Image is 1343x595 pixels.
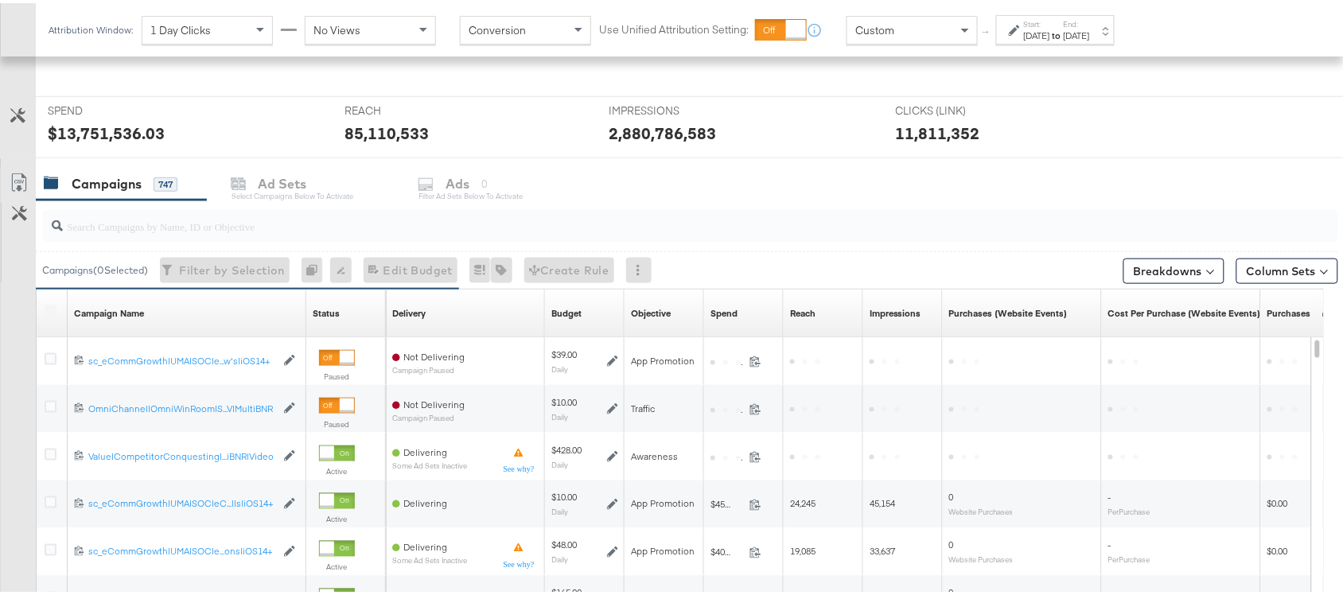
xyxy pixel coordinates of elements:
[790,495,816,507] span: 24,245
[88,399,275,412] div: OmniChannel|OmniWinRoom|S...V|MultiBNR
[949,552,1014,562] sub: Website Purchases
[1267,495,1288,507] span: $0.00
[790,304,816,317] div: Reach
[979,27,995,33] span: ↑
[319,416,355,426] label: Paused
[631,495,695,507] span: App Promotion
[870,542,895,554] span: 33,637
[631,542,695,554] span: App Promotion
[631,399,655,411] span: Traffic
[551,345,577,358] div: $39.00
[392,304,426,317] a: Reflects the ability of your Ad Campaign to achieve delivery based on ad states, schedule and bud...
[710,543,743,555] span: $405.62
[42,260,148,274] div: Campaigns ( 0 Selected)
[392,304,426,317] div: Delivery
[403,348,465,360] span: Not Delivering
[710,496,743,507] span: $450.15
[469,20,526,34] span: Conversion
[72,172,142,190] div: Campaigns
[790,542,816,554] span: 19,085
[855,20,894,34] span: Custom
[88,542,275,556] a: sc_eCommGrowth|UMA|SOC|e...ons|iOS14+
[1123,255,1224,281] button: Breakdowns
[88,542,275,555] div: sc_eCommGrowth|UMA|SOC|e...ons|iOS14+
[392,554,467,562] sub: Some Ad Sets Inactive
[631,352,695,364] span: App Promotion
[710,304,738,317] div: Spend
[154,174,177,189] div: 747
[313,304,340,317] a: Shows the current state of your Ad Campaign.
[403,495,447,507] span: Delivering
[150,20,211,34] span: 1 Day Clicks
[1108,304,1261,317] div: Cost Per Purchase (Website Events)
[1108,536,1111,548] span: -
[48,21,134,33] div: Attribution Window:
[870,304,921,317] div: Impressions
[319,559,355,570] label: Active
[74,304,144,317] div: Campaign Name
[551,441,582,453] div: $428.00
[949,304,1068,317] div: Purchases (Website Events)
[1024,26,1050,39] div: [DATE]
[870,495,895,507] span: 45,154
[599,19,749,34] label: Use Unified Attribution Setting:
[63,201,1220,232] input: Search Campaigns by Name, ID or Objective
[392,410,465,419] sub: Campaign Paused
[551,361,568,371] sub: Daily
[631,447,678,459] span: Awareness
[1236,255,1338,281] button: Column Sets
[551,304,582,317] a: The maximum amount you're willing to spend on your ads, on average each day or over the lifetime ...
[88,495,275,508] a: sc_eCommGrowth|UMA|SOC|eC...lls|iOS14+
[1050,26,1064,38] strong: to
[631,304,671,317] div: Objective
[551,536,577,549] div: $48.00
[88,352,275,365] a: sc_eCommGrowth|UMA|SOC|e...w's|iOS14+
[1064,26,1090,39] div: [DATE]
[88,352,275,364] div: sc_eCommGrowth|UMA|SOC|e...w's|iOS14+
[551,457,568,466] sub: Daily
[949,504,1014,514] sub: Website Purchases
[403,539,447,550] span: Delivering
[88,399,275,413] a: OmniChannel|OmniWinRoom|S...V|MultiBNR
[403,443,447,455] span: Delivering
[319,464,355,474] label: Active
[551,488,577,501] div: $10.00
[313,304,340,317] div: Status
[1108,488,1111,500] span: -
[1108,552,1150,562] sub: Per Purchase
[392,458,467,467] sub: Some Ad Sets Inactive
[319,511,355,522] label: Active
[870,304,921,317] a: The number of times your ad was served. On mobile apps an ad is counted as served the first time ...
[631,304,671,317] a: Your campaign's objective.
[1108,304,1261,317] a: The average cost for each purchase tracked by your Custom Audience pixel on your website after pe...
[710,304,738,317] a: The total amount spent to date.
[88,447,275,461] a: Value|CompetitorConquesting|...iBNR|Video
[74,304,144,317] a: Your campaign name.
[392,363,465,371] sub: Campaign Paused
[1108,504,1150,514] sub: Per Purchase
[1064,16,1090,26] label: End:
[551,409,568,418] sub: Daily
[313,20,360,34] span: No Views
[949,488,954,500] span: 0
[551,304,582,317] div: Budget
[790,304,816,317] a: The number of people your ad was served to.
[949,304,1068,317] a: The number of times a purchase was made tracked by your Custom Audience pixel on your website aft...
[551,552,568,562] sub: Daily
[1024,16,1050,26] label: Start:
[88,495,275,507] div: sc_eCommGrowth|UMA|SOC|eC...lls|iOS14+
[302,255,330,280] div: 0
[949,536,954,548] span: 0
[1267,542,1288,554] span: $0.00
[403,395,465,407] span: Not Delivering
[319,368,355,379] label: Paused
[551,504,568,514] sub: Daily
[551,393,577,406] div: $10.00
